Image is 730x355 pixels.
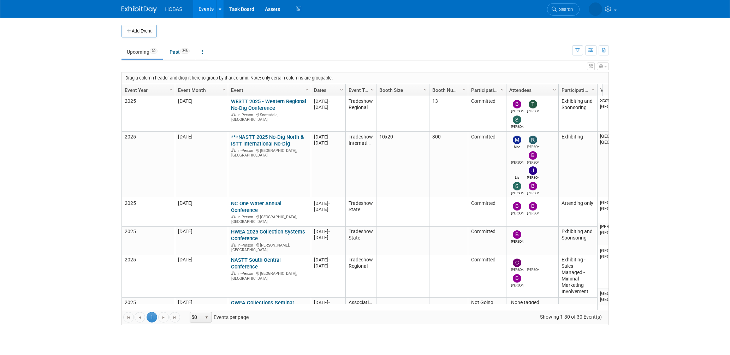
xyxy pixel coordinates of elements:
[589,2,602,16] img: Lia Chowdhury
[338,84,345,95] a: Column Settings
[468,132,506,198] td: Committed
[345,96,376,132] td: Tradeshow Regional
[552,87,557,93] span: Column Settings
[511,239,523,244] div: Bijan Khamanian
[231,98,306,111] a: WESTT 2025 - Western Regional No-Dig Conference
[511,124,523,129] div: Stephen Alston
[513,230,521,239] img: Bijan Khamanian
[237,243,255,248] span: In-Person
[509,84,554,96] a: Attendees
[190,312,202,322] span: 50
[172,315,178,320] span: Go to the last page
[164,45,195,59] a: Past248
[551,84,558,95] a: Column Settings
[231,243,236,247] img: In-Person Event
[161,315,166,320] span: Go to the next page
[422,87,428,93] span: Column Settings
[231,215,236,218] img: In-Person Event
[178,84,223,96] a: Event Month
[511,160,523,165] div: Gabriel Castelblanco, P. E.
[150,48,158,54] span: 30
[527,108,539,114] div: Tom Furie
[468,227,506,255] td: Committed
[513,100,521,108] img: Bijan Khamanian
[122,298,175,319] td: 2025
[589,84,597,95] a: Column Settings
[468,255,506,298] td: Committed
[376,132,429,198] td: 10x20
[558,227,597,255] td: Exhibiting and Sponsoring
[121,25,157,37] button: Add Event
[498,84,506,95] a: Column Settings
[368,84,376,95] a: Column Settings
[513,259,521,267] img: Cole Grinnell
[511,144,523,149] div: Moe Tamizifar
[158,312,169,323] a: Go to the next page
[379,84,425,96] a: Booth Size
[529,182,537,190] img: Bryant Welch
[421,84,429,95] a: Column Settings
[461,87,467,93] span: Column Settings
[557,7,573,12] span: Search
[513,202,521,211] img: Bryant Welch
[231,242,308,253] div: [PERSON_NAME], [GEOGRAPHIC_DATA]
[165,6,183,12] span: HOBAS
[600,84,625,96] a: Venue Location
[509,300,555,306] div: None tagged
[499,87,505,93] span: Column Settings
[175,96,228,132] td: [DATE]
[513,182,521,190] img: Stephen Alston
[345,132,376,198] td: Tradeshow International
[121,45,163,59] a: Upcoming30
[204,315,209,320] span: select
[328,99,330,104] span: -
[314,84,341,96] a: Dates
[529,202,537,211] img: Brett Ardizone
[314,134,342,140] div: [DATE]
[175,227,228,255] td: [DATE]
[468,96,506,132] td: Committed
[513,166,521,175] img: Lia Chowdhury
[511,283,523,288] div: Brad Hunemuller
[175,298,228,319] td: [DATE]
[180,312,256,323] span: Events per page
[328,229,330,234] span: -
[231,229,305,242] a: HWEA 2025 Collection Systems Conference
[533,312,608,322] span: Showing 1-30 of 30 Event(s)
[527,211,539,216] div: Brett Ardizone
[237,215,255,219] span: In-Person
[598,96,629,132] td: Scottsdale, [GEOGRAPHIC_DATA]
[460,84,468,95] a: Column Settings
[122,72,609,84] div: Drag a column header and drop it here to group by that column. Note: only certain columns are gro...
[168,87,174,93] span: Column Settings
[231,147,308,158] div: [GEOGRAPHIC_DATA], [GEOGRAPHIC_DATA]
[345,298,376,319] td: Association Event
[237,148,255,153] span: In-Person
[598,246,629,289] td: [GEOGRAPHIC_DATA], [GEOGRAPHIC_DATA]
[468,198,506,226] td: Committed
[558,255,597,298] td: Exhibiting - Sales Managed - Minimal Marketing Involvement
[529,259,537,267] img: Jerry Peck
[345,255,376,298] td: Tradeshow Regional
[328,300,330,305] span: -
[513,116,521,124] img: Stephen Alston
[125,84,170,96] a: Event Year
[122,227,175,255] td: 2025
[429,132,468,198] td: 300
[349,84,372,96] a: Event Type (Tradeshow National, Regional, State, Sponsorship, Assoc Event)
[122,132,175,198] td: 2025
[303,84,311,95] a: Column Settings
[122,198,175,226] td: 2025
[135,312,145,323] a: Go to the previous page
[513,151,521,160] img: Gabriel Castelblanco, P. E.
[314,206,342,212] div: [DATE]
[598,222,629,246] td: [PERSON_NAME], [GEOGRAPHIC_DATA]
[328,134,330,140] span: -
[231,270,308,281] div: [GEOGRAPHIC_DATA], [GEOGRAPHIC_DATA]
[175,198,228,226] td: [DATE]
[598,132,629,198] td: [GEOGRAPHIC_DATA], [GEOGRAPHIC_DATA]
[529,151,537,160] img: Bijan Khamanian
[122,255,175,298] td: 2025
[147,312,157,323] span: 1
[513,136,521,144] img: Moe Tamizifar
